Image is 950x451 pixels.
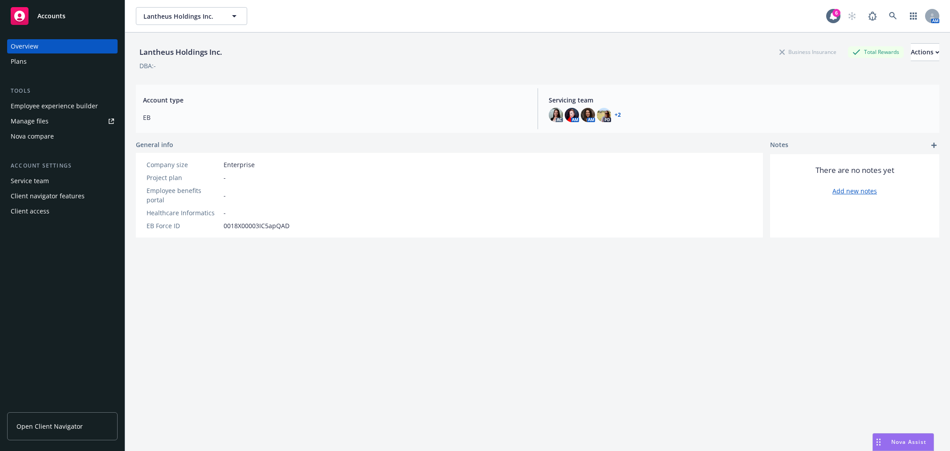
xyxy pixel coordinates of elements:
[7,39,118,53] a: Overview
[11,174,49,188] div: Service team
[136,7,247,25] button: Lantheus Holdings Inc.
[224,160,255,169] span: Enterprise
[136,140,173,149] span: General info
[864,7,881,25] a: Report a Bug
[891,438,926,446] span: Nova Assist
[884,7,902,25] a: Search
[11,39,38,53] div: Overview
[136,46,226,58] div: Lantheus Holdings Inc.
[615,112,621,118] a: +2
[139,61,156,70] div: DBA: -
[843,7,861,25] a: Start snowing
[775,46,841,57] div: Business Insurance
[929,140,939,151] a: add
[7,204,118,218] a: Client access
[832,9,840,17] div: 6
[873,434,884,451] div: Drag to move
[224,191,226,200] span: -
[147,186,220,205] div: Employee benefits portal
[147,173,220,182] div: Project plan
[565,108,579,122] img: photo
[905,7,922,25] a: Switch app
[7,174,118,188] a: Service team
[7,114,118,128] a: Manage files
[770,140,788,151] span: Notes
[147,160,220,169] div: Company size
[11,189,85,203] div: Client navigator features
[143,95,527,105] span: Account type
[832,186,877,196] a: Add new notes
[11,99,98,113] div: Employee experience builder
[549,95,933,105] span: Servicing team
[911,44,939,61] div: Actions
[581,108,595,122] img: photo
[147,221,220,230] div: EB Force ID
[7,189,118,203] a: Client navigator features
[224,173,226,182] span: -
[224,221,289,230] span: 0018X00003IC5apQAD
[7,161,118,170] div: Account settings
[147,208,220,217] div: Healthcare Informatics
[224,208,226,217] span: -
[37,12,65,20] span: Accounts
[7,54,118,69] a: Plans
[7,99,118,113] a: Employee experience builder
[815,165,894,176] span: There are no notes yet
[7,4,118,29] a: Accounts
[597,108,611,122] img: photo
[11,114,49,128] div: Manage files
[873,433,934,451] button: Nova Assist
[16,422,83,431] span: Open Client Navigator
[143,12,220,21] span: Lantheus Holdings Inc.
[143,113,527,122] span: EB
[11,54,27,69] div: Plans
[7,86,118,95] div: Tools
[911,43,939,61] button: Actions
[11,129,54,143] div: Nova compare
[549,108,563,122] img: photo
[11,204,49,218] div: Client access
[7,129,118,143] a: Nova compare
[848,46,904,57] div: Total Rewards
